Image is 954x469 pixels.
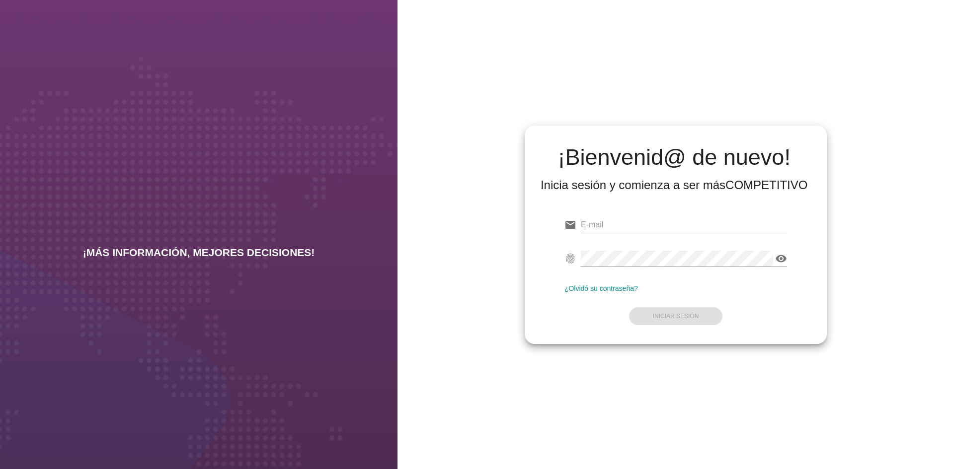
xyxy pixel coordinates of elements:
i: fingerprint [564,253,576,265]
h2: ¡MÁS INFORMACIÓN, MEJORES DECISIONES! [83,247,315,259]
a: ¿Olvidó su contraseña? [564,284,638,292]
strong: COMPETITIVO [725,178,807,192]
h2: ¡Bienvenid@ de nuevo! [541,145,808,169]
input: E-mail [581,217,787,233]
i: visibility [775,253,787,265]
div: Inicia sesión y comienza a ser más [541,177,808,193]
i: email [564,219,576,231]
